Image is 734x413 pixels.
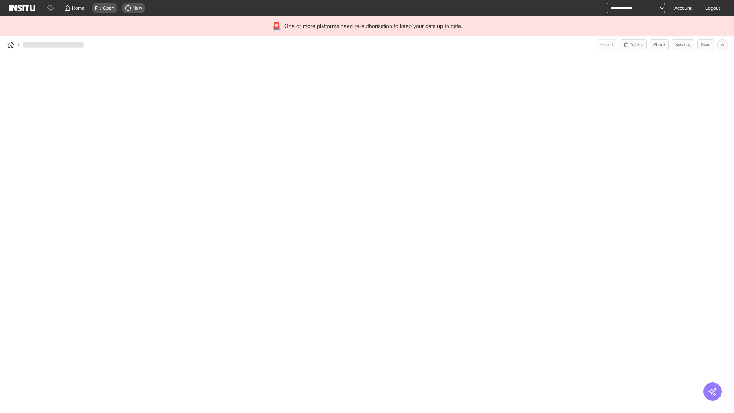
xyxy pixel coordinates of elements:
[597,39,617,50] button: Export
[272,21,281,31] div: 🚨
[72,5,84,11] span: Home
[672,39,694,50] button: Save as
[620,39,647,50] button: Delete
[284,22,462,30] span: One or more platforms need re-authorisation to keep your data up to date.
[650,39,669,50] button: Share
[18,41,19,49] span: /
[133,5,142,11] span: New
[103,5,114,11] span: Open
[6,40,19,49] button: /
[9,5,35,11] img: Logo
[597,39,617,50] span: Can currently only export from Insights reports.
[697,39,714,50] button: Save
